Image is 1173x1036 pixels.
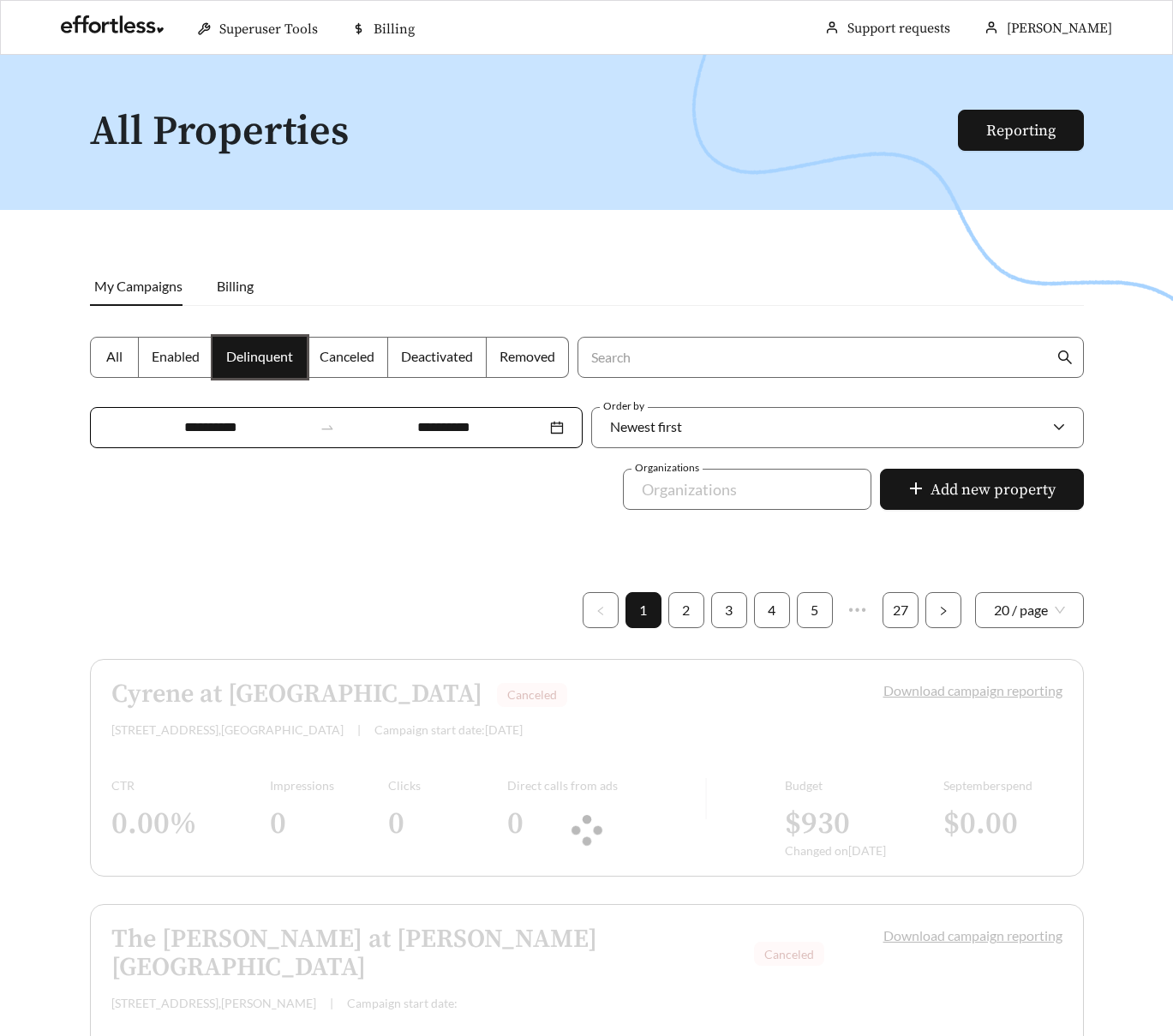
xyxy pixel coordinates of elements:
[610,418,682,434] span: Newest first
[883,592,919,628] li: 27
[90,110,960,155] h1: All Properties
[1007,20,1112,37] span: [PERSON_NAME]
[880,469,1084,510] button: plusAdd new property
[668,592,704,628] li: 2
[931,478,1056,501] span: Add new property
[226,348,293,364] span: Delinquent
[847,20,950,37] a: Support requests
[583,592,619,628] button: left
[374,21,415,38] span: Billing
[320,420,335,435] span: to
[840,592,876,628] span: •••
[925,592,961,628] button: right
[994,593,1065,627] span: 20 / page
[217,278,254,294] span: Billing
[1057,350,1073,365] span: search
[986,121,1056,141] a: Reporting
[840,592,876,628] li: Next 5 Pages
[798,593,832,627] a: 5
[219,21,318,38] span: Superuser Tools
[883,593,918,627] a: 27
[626,593,661,627] a: 1
[500,348,555,364] span: Removed
[938,606,949,616] span: right
[958,110,1084,151] button: Reporting
[94,278,183,294] span: My Campaigns
[908,481,924,500] span: plus
[320,348,374,364] span: Canceled
[401,348,473,364] span: Deactivated
[106,348,123,364] span: All
[320,420,335,435] span: swap-right
[595,606,606,616] span: left
[975,592,1084,628] div: Page Size
[152,348,200,364] span: Enabled
[797,592,833,628] li: 5
[925,592,961,628] li: Next Page
[711,592,747,628] li: 3
[755,593,789,627] a: 4
[625,592,661,628] li: 1
[583,592,619,628] li: Previous Page
[669,593,703,627] a: 2
[712,593,746,627] a: 3
[754,592,790,628] li: 4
